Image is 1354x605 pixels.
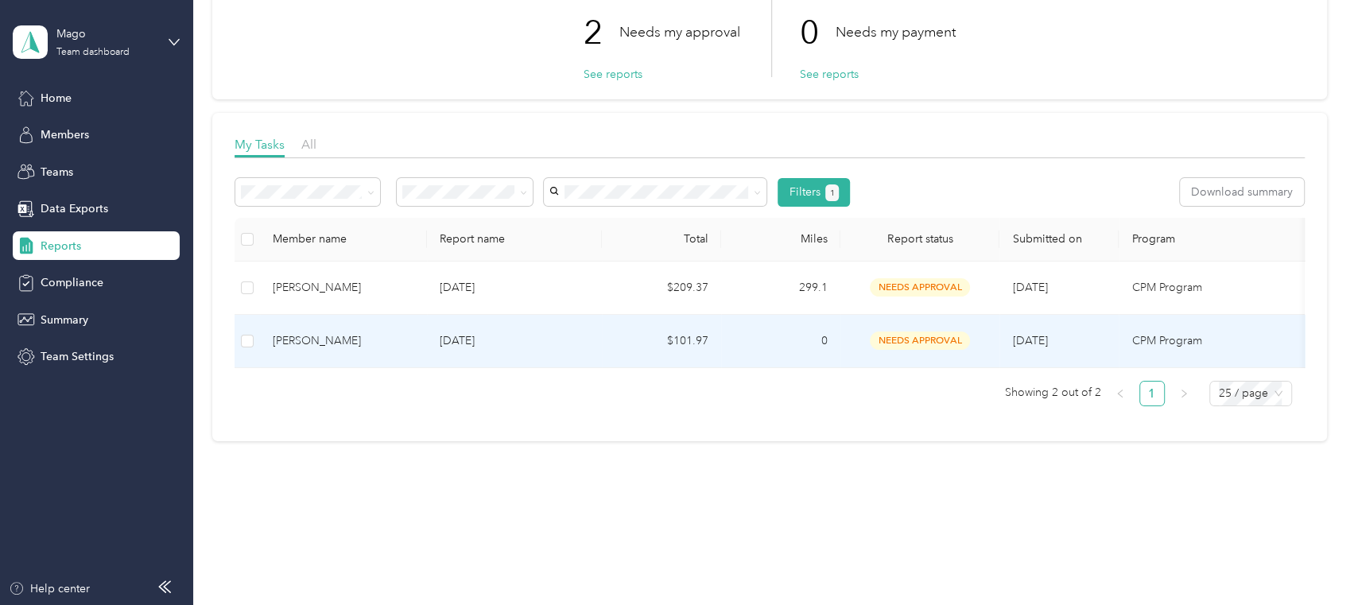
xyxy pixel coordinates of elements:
button: Filters1 [778,178,850,207]
button: right [1171,381,1197,406]
td: CPM Program [1119,262,1317,315]
td: 299.1 [721,262,840,315]
span: [DATE] [1012,281,1047,294]
div: Total [615,232,708,246]
li: 1 [1139,381,1165,406]
button: 1 [825,184,839,201]
p: CPM Program [1131,279,1305,297]
li: Previous Page [1108,381,1133,406]
th: Member name [260,218,427,262]
p: [DATE] [440,332,589,350]
p: [DATE] [440,279,589,297]
div: [PERSON_NAME] [273,332,414,350]
p: CPM Program [1131,332,1305,350]
td: $209.37 [602,262,721,315]
a: 1 [1140,382,1164,405]
span: Members [41,126,89,143]
div: Mago [56,25,156,42]
p: Needs my payment [836,22,956,42]
button: Download summary [1180,178,1304,206]
span: Teams [41,164,73,180]
div: Miles [734,232,828,246]
div: Team dashboard [56,48,130,57]
td: 0 [721,315,840,368]
p: Needs my approval [619,22,740,42]
span: 1 [830,186,835,200]
span: needs approval [870,332,970,350]
span: 25 / page [1219,382,1282,405]
div: [PERSON_NAME] [273,279,414,297]
li: Next Page [1171,381,1197,406]
span: Summary [41,312,88,328]
span: right [1179,389,1189,398]
button: See reports [800,66,859,83]
th: Report name [427,218,602,262]
th: Program [1119,218,1317,262]
button: See reports [584,66,642,83]
span: My Tasks [235,137,285,152]
span: Report status [853,232,987,246]
span: Team Settings [41,348,114,365]
span: Home [41,90,72,107]
div: Member name [273,232,414,246]
th: Submitted on [999,218,1119,262]
span: All [301,137,316,152]
span: needs approval [870,278,970,297]
div: Page Size [1209,381,1292,406]
button: Help center [9,580,90,597]
span: left [1115,389,1125,398]
span: Showing 2 out of 2 [1005,381,1101,405]
span: Data Exports [41,200,108,217]
td: CPM Program [1119,315,1317,368]
button: left [1108,381,1133,406]
td: $101.97 [602,315,721,368]
span: Reports [41,238,81,254]
span: [DATE] [1012,334,1047,347]
iframe: Everlance-gr Chat Button Frame [1265,516,1354,605]
span: Compliance [41,274,103,291]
